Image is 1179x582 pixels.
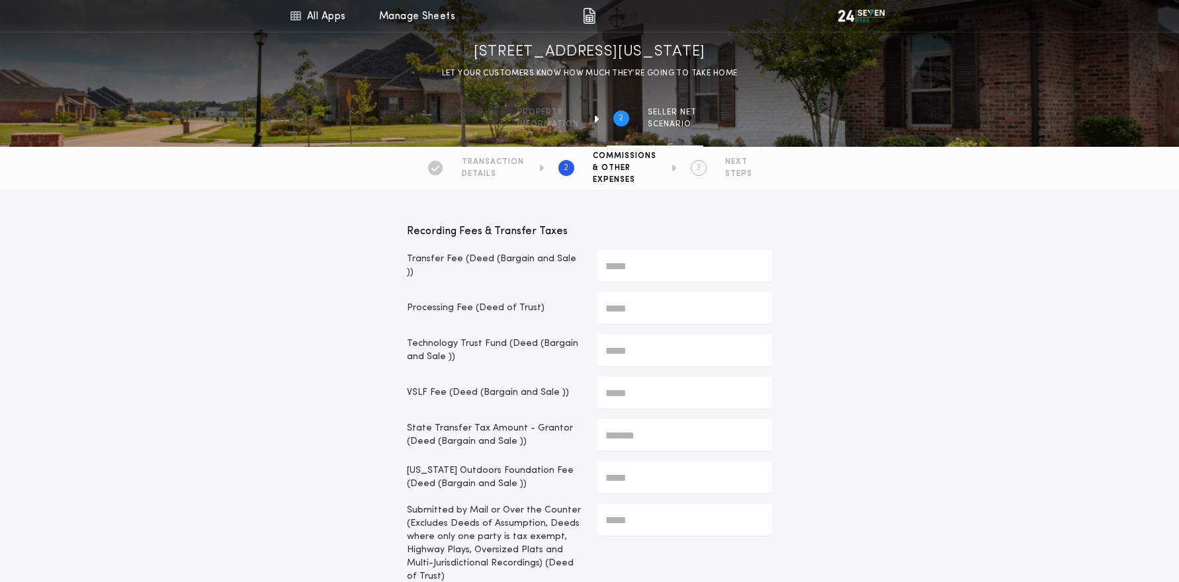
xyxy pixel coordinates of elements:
[838,9,884,22] img: vs-icon
[648,119,697,130] span: SCENARIO
[462,157,524,167] span: TRANSACTION
[407,464,582,491] p: [US_STATE] Outdoors Foundation Fee (Deed (Bargain and Sale ))
[407,337,582,364] p: Technology Trust Fund (Deed (Bargain and Sale ))
[517,107,579,118] span: Property
[564,163,568,173] h2: 2
[593,151,656,161] span: COMMISSIONS
[442,67,738,80] p: LET YOUR CUSTOMERS KNOW HOW MUCH THEY’RE GOING TO TAKE HOME
[407,386,582,399] p: VSLF Fee (Deed (Bargain and Sale ))
[407,302,582,315] p: Processing Fee (Deed of Trust)
[517,119,579,130] span: information
[593,163,656,173] span: & OTHER
[407,422,582,448] p: State Transfer Tax Amount - Grantor (Deed (Bargain and Sale ))
[474,42,705,63] h1: [STREET_ADDRESS][US_STATE]
[619,113,623,124] h2: 2
[725,157,752,167] span: NEXT
[407,224,772,239] p: Recording Fees & Transfer Taxes
[593,175,656,185] span: EXPENSES
[696,163,701,173] h2: 3
[407,253,582,279] p: Transfer Fee (Deed (Bargain and Sale ))
[725,169,752,179] span: STEPS
[648,107,697,118] span: SELLER NET
[583,8,595,24] img: img
[462,169,524,179] span: DETAILS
